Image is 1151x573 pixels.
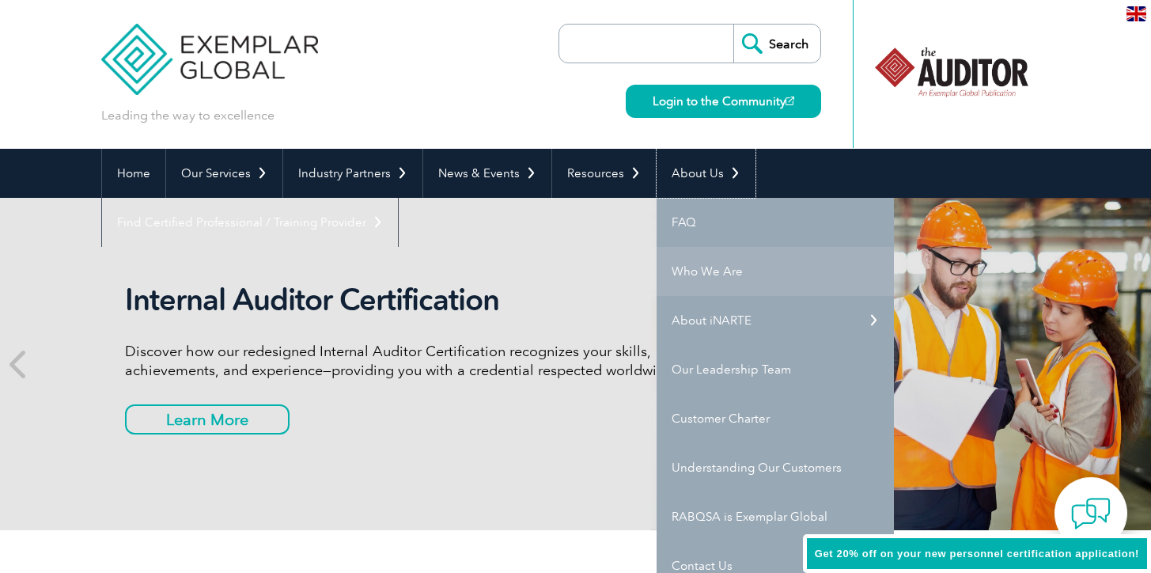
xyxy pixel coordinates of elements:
[786,97,794,105] img: open_square.png
[423,149,551,198] a: News & Events
[657,149,755,198] a: About Us
[283,149,422,198] a: Industry Partners
[657,198,894,247] a: FAQ
[657,345,894,394] a: Our Leadership Team
[657,247,894,296] a: Who We Are
[1071,494,1111,533] img: contact-chat.png
[657,443,894,492] a: Understanding Our Customers
[1126,6,1146,21] img: en
[626,85,821,118] a: Login to the Community
[125,342,718,380] p: Discover how our redesigned Internal Auditor Certification recognizes your skills, achievements, ...
[125,404,290,434] a: Learn More
[657,492,894,541] a: RABQSA is Exemplar Global
[657,296,894,345] a: About iNARTE
[733,25,820,63] input: Search
[125,282,718,318] h2: Internal Auditor Certification
[657,394,894,443] a: Customer Charter
[102,198,398,247] a: Find Certified Professional / Training Provider
[166,149,282,198] a: Our Services
[102,149,165,198] a: Home
[101,107,274,124] p: Leading the way to excellence
[815,548,1139,560] span: Get 20% off on your new personnel certification application!
[552,149,656,198] a: Resources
